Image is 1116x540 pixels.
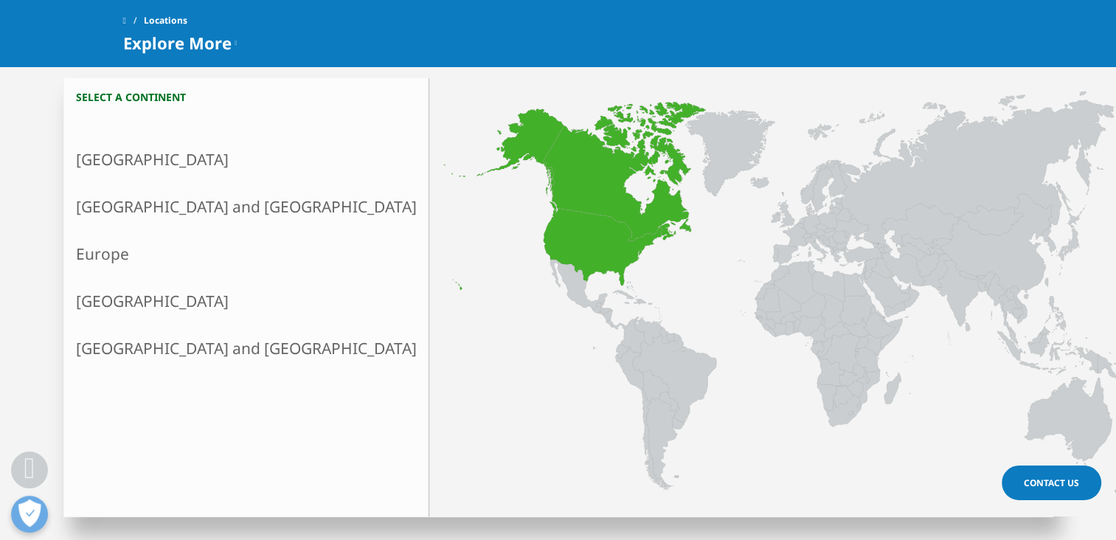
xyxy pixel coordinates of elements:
a: [GEOGRAPHIC_DATA] and [GEOGRAPHIC_DATA] [64,325,429,372]
a: [GEOGRAPHIC_DATA] and [GEOGRAPHIC_DATA] [64,183,429,230]
span: Explore More [123,34,232,52]
h3: Select a continent [64,90,429,104]
a: [GEOGRAPHIC_DATA] [64,277,429,325]
a: Europe [64,230,429,277]
a: Contact Us [1002,465,1101,500]
a: [GEOGRAPHIC_DATA] [64,136,429,183]
button: Open Preferences [11,496,48,533]
span: Locations [144,7,187,34]
span: Contact Us [1024,477,1079,489]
